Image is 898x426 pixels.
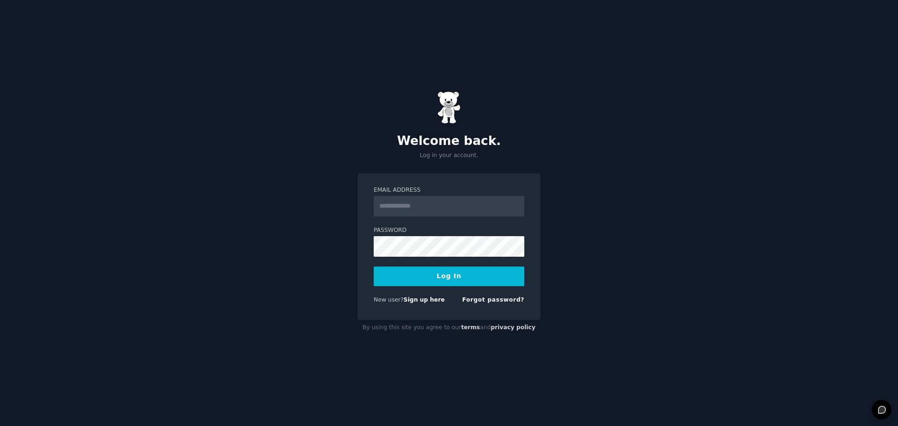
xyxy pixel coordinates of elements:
p: Log in your account. [357,152,541,160]
h2: Welcome back. [357,134,541,149]
a: terms [461,324,480,331]
div: By using this site you agree to our and [357,320,541,335]
a: privacy policy [491,324,536,331]
a: Forgot password? [462,296,524,303]
label: Email Address [374,186,524,195]
img: Gummy Bear [437,91,461,124]
label: Password [374,226,524,235]
a: Sign up here [404,296,445,303]
span: New user? [374,296,404,303]
button: Log In [374,267,524,286]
